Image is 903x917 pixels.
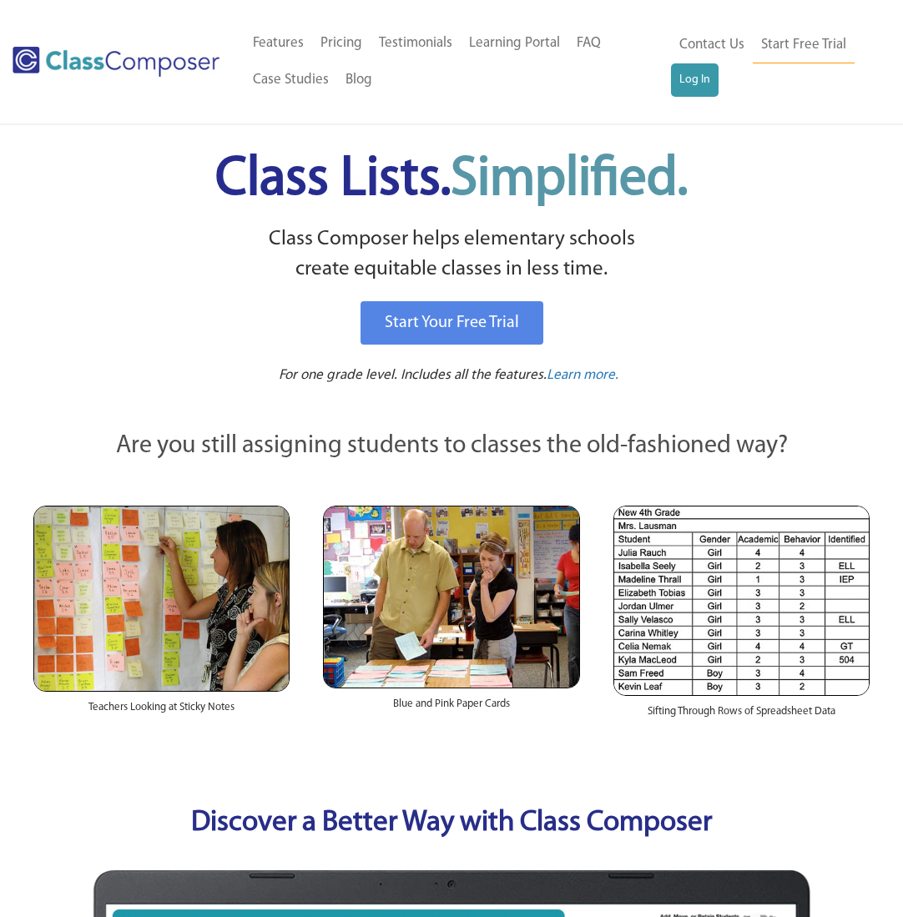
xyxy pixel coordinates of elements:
[13,47,219,77] img: Class Composer
[23,224,880,285] p: Class Composer helps elementary schools create equitable classes in less time.
[215,153,688,207] span: Class Lists.
[279,368,547,382] span: For one grade level. Includes all the features.
[371,25,461,62] a: Testimonials
[385,315,519,331] span: Start Your Free Trial
[613,696,870,736] div: Sifting Through Rows of Spreadsheet Data
[323,506,579,688] img: Blue and Pink Paper Cards
[312,25,371,62] a: Pricing
[547,368,618,382] span: Learn more.
[33,692,290,732] div: Teachers Looking at Sticky Notes
[461,25,568,62] a: Learning Portal
[33,428,870,465] p: Are you still assigning students to classes the old-fashioned way?
[568,25,609,62] a: FAQ
[671,27,878,97] nav: Header Menu
[361,301,543,345] a: Start Your Free Trial
[753,27,855,64] a: Start Free Trial
[245,25,671,98] nav: Header Menu
[245,25,312,62] a: Features
[613,506,870,696] img: Spreadsheets
[33,506,290,692] img: Teachers Looking at Sticky Notes
[33,803,870,845] p: Discover a Better Way with Class Composer
[671,27,753,63] a: Contact Us
[547,365,618,386] a: Learn more.
[451,153,688,207] span: Simplified.
[245,62,337,98] a: Case Studies
[323,688,579,728] div: Blue and Pink Paper Cards
[671,63,719,97] a: Log In
[337,62,381,98] a: Blog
